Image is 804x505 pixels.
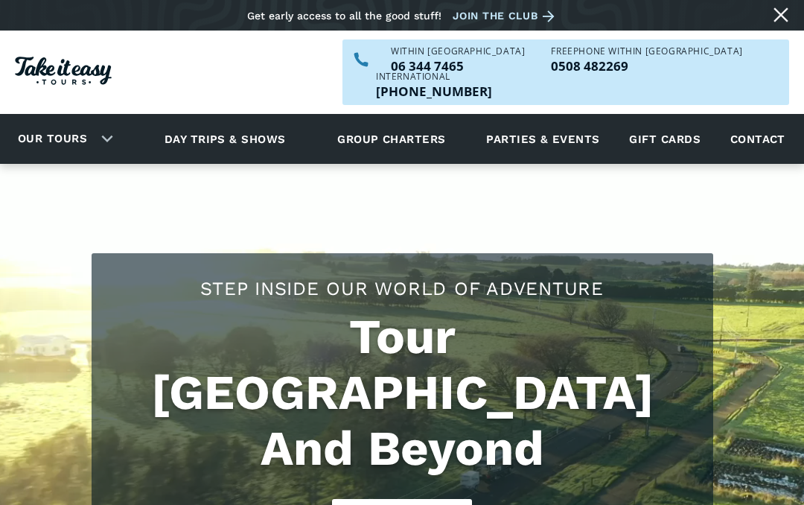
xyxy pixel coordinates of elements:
[453,7,560,25] a: Join the club
[551,47,742,56] div: Freephone WITHIN [GEOGRAPHIC_DATA]
[376,72,492,81] div: International
[391,60,525,72] p: 06 344 7465
[7,121,98,156] a: Our tours
[247,10,441,22] div: Get early access to all the good stuff!
[106,309,698,477] h1: Tour [GEOGRAPHIC_DATA] And Beyond
[15,49,112,96] a: Homepage
[15,57,112,85] img: Take it easy Tours logo
[106,276,698,302] h2: Step Inside Our World Of Adventure
[551,60,742,72] p: 0508 482269
[551,60,742,72] a: Call us freephone within NZ on 0508482269
[622,118,708,159] a: Gift cards
[723,118,793,159] a: Contact
[376,85,492,98] p: [PHONE_NUMBER]
[146,118,304,159] a: Day trips & shows
[479,118,607,159] a: Parties & events
[319,118,464,159] a: Group charters
[376,85,492,98] a: Call us outside of NZ on +6463447465
[391,60,525,72] a: Call us within NZ on 063447465
[391,47,525,56] div: WITHIN [GEOGRAPHIC_DATA]
[769,3,793,27] a: Close message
